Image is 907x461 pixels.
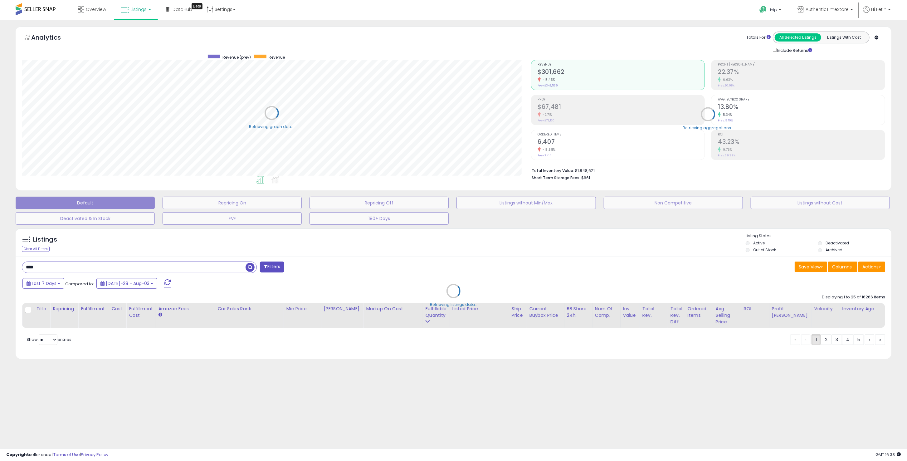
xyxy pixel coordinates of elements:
i: Get Help [759,6,767,13]
button: Repricing Off [310,197,449,209]
h5: Analytics [31,33,73,43]
div: Retrieving graph data.. [249,124,295,129]
span: Help [768,7,777,12]
button: Default [16,197,155,209]
div: Retrieving listings data.. [430,302,477,307]
div: Retrieving aggregations.. [683,125,733,130]
span: DataHub [173,6,192,12]
button: Repricing On [163,197,302,209]
span: Listings [130,6,147,12]
button: Listings without Min/Max [456,197,596,209]
div: Totals For [746,35,771,41]
span: Hi Fetih [871,6,886,12]
span: AuthenticTimeStore [806,6,849,12]
a: Hi Fetih [863,6,891,20]
button: Deactivated & In Stock [16,212,155,225]
button: Listings With Cost [821,33,867,42]
button: Non Competitive [604,197,743,209]
span: Overview [86,6,106,12]
a: Help [754,1,788,20]
div: Tooltip anchor [192,3,202,9]
button: All Selected Listings [775,33,821,42]
button: Listings without Cost [751,197,890,209]
button: 180+ Days [310,212,449,225]
button: FVF [163,212,302,225]
div: Include Returns [768,47,820,54]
